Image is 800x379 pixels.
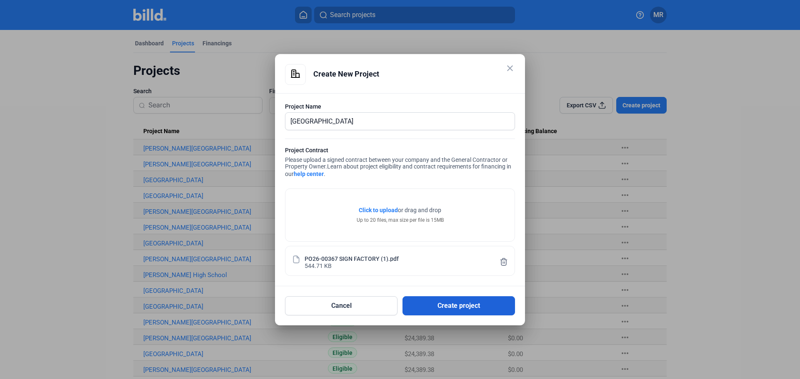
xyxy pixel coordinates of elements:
mat-icon: close [505,63,515,73]
div: Create New Project [313,64,515,84]
div: Project Contract [285,146,515,156]
a: help center [294,171,324,177]
span: or drag and drop [398,206,441,214]
button: Create project [402,296,515,315]
span: Click to upload [359,207,398,213]
div: 544.71 KB [305,262,332,269]
div: PO26-00367 SIGN FACTORY (1).pdf [305,255,399,262]
div: Up to 20 files, max size per file is 15MB [357,216,444,224]
span: Learn about project eligibility and contract requirements for financing in our . [285,163,511,177]
div: Project Name [285,102,515,111]
div: Please upload a signed contract between your company and the General Contractor or Property Owner. [285,146,515,180]
button: Cancel [285,296,397,315]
